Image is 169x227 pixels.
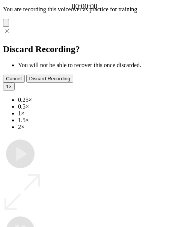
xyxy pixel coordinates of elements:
button: Discard Recording [26,75,74,83]
span: 1 [6,84,9,89]
li: 0.25× [18,97,166,103]
li: 1.5× [18,117,166,124]
li: You will not be able to recover this once discarded. [18,62,166,69]
li: 1× [18,110,166,117]
button: 1× [3,83,15,90]
h2: Discard Recording? [3,44,166,54]
p: You are recording this voiceover as practice for training [3,6,166,13]
li: 0.5× [18,103,166,110]
button: Cancel [3,75,25,83]
li: 2× [18,124,166,130]
a: 00:00:00 [72,2,97,11]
